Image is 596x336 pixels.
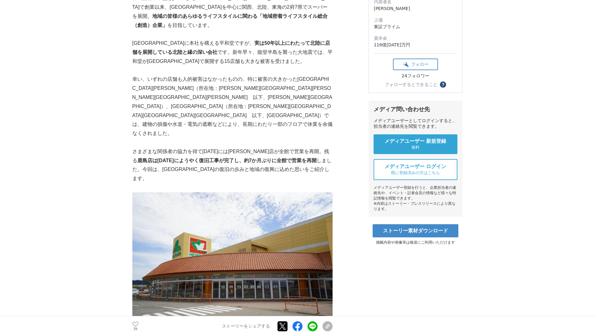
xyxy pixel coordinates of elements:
p: [GEOGRAPHIC_DATA]に本社を構える平和堂ですが、 です。新年早々、能登半島を襲った大地震では、平和堂が[GEOGRAPHIC_DATA]で展開する15店舗も大きな被害を受けました。 [132,39,333,66]
span: ？ [441,82,445,87]
p: 幸い、いずれの店舗も人的被害はなかったものの、特に被害の大きかった[GEOGRAPHIC_DATA][PERSON_NAME]（所在地：[PERSON_NAME][GEOGRAPHIC_DATA... [132,75,333,138]
div: フォローするとできること [385,82,437,87]
button: フォロー [393,59,438,70]
p: 掲載内容や画像等は報道にご利用いただけます [369,240,462,245]
p: 39 [132,328,139,331]
div: メディアユーザー登録を行うと、企業担当者の連絡先や、イベント・記者会見の情報など様々な特記情報を閲覧できます。 ※内容はストーリー・プレスリリースにより異なります。 [374,185,457,212]
dd: 東証プライム [374,23,457,30]
span: 既に登録済みの方はこちら [391,170,440,176]
dd: [PERSON_NAME] [374,5,457,12]
dd: 116億[DATE]万円 [374,42,457,48]
button: ？ [440,81,446,88]
strong: 地域の皆様のあらゆるライフスタイルに関わる「地域密着ライフスタイル総合（創造）企業」 [132,13,328,28]
img: thumbnail_5ef16a50-4f02-11ef-b76e-b1fbea9fc509.JPG [132,192,333,326]
dt: 上場 [374,17,457,23]
strong: 実は50年以上にわたって北陸に店舗を展開している北陸と縁の深い会社 [132,40,330,55]
dt: 資本金 [374,35,457,42]
span: 無料 [411,145,420,150]
strong: 鹿島店は[DATE]にようやく復旧工事が完了し、約7か月ぶりに全館で営業を再開 [137,158,317,163]
a: メディアユーザー 新規登録 無料 [374,134,457,154]
div: 24フォロワー [393,73,438,79]
span: メディアユーザー 新規登録 [385,138,446,145]
a: メディアユーザー ログイン 既に登録済みの方はこちら [374,159,457,180]
div: メディア問い合わせ先 [374,106,457,113]
p: さまざまな関係者の協力を得て[DATE]には[PERSON_NAME]店が全館で営業を再開。残る しました。今回は、[GEOGRAPHIC_DATA]の復旧の歩みと地域の復興に込めた思いをご紹介... [132,147,333,183]
p: ストーリーをシェアする [222,323,270,329]
a: ストーリー素材ダウンロード [373,224,458,237]
span: メディアユーザー ログイン [385,163,446,170]
div: メディアユーザーとしてログインすると、担当者の連絡先を閲覧できます。 [374,118,457,129]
